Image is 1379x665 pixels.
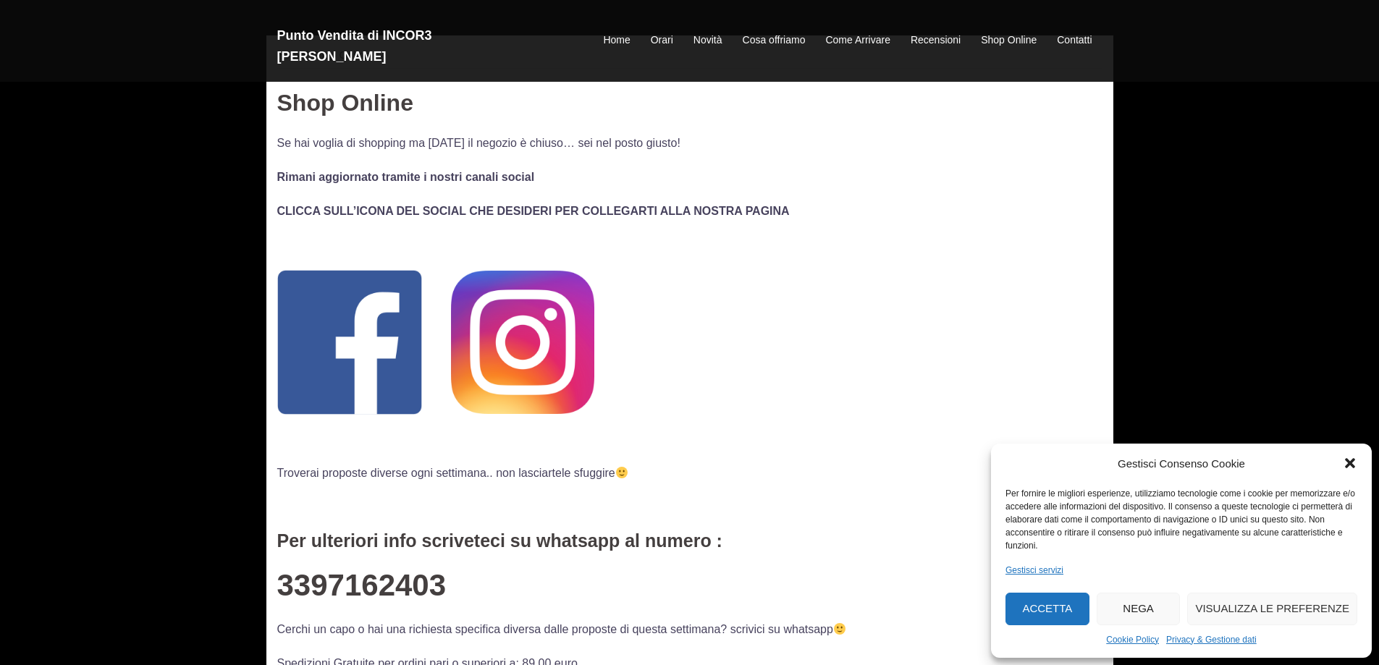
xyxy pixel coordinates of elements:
[981,32,1037,49] a: Shop Online
[603,32,630,49] a: Home
[277,569,1102,602] h2: 3397162403
[1005,487,1356,552] div: Per fornire le migliori esperienze, utilizziamo tecnologie come i cookie per memorizzare e/o acce...
[1118,454,1245,473] div: Gestisci Consenso Cookie
[277,531,1102,551] h4: Per ulteriori info scriveteci su whatsapp al numero :
[1343,456,1357,470] div: Chiudi la finestra di dialogo
[743,32,806,49] a: Cosa offriamo
[1005,563,1063,577] a: Gestisci servizi
[911,32,961,49] a: Recensioni
[277,90,1102,116] h3: Shop Online
[1057,32,1092,49] a: Contatti
[834,623,845,635] img: 🙂
[277,25,538,67] h2: Punto Vendita di INCOR3 [PERSON_NAME]
[825,32,890,49] a: Come Arrivare
[277,463,1102,483] p: Troverai proposte diverse ogni settimana.. non lasciartele sfuggire
[1005,593,1089,625] button: Accetta
[277,171,535,183] b: Rimani aggiornato tramite i nostri canali social
[616,467,628,478] img: 🙂
[1106,632,1159,647] a: Cookie Policy
[277,205,790,217] strong: CLICCA SULL’ICONA DEL SOCIAL CHE DESIDERI PER COLLEGARTI ALLA NOSTRA PAGINA
[277,133,1102,153] p: Se hai voglia di shopping ma [DATE] il negozio è chiuso… sei nel posto giusto!
[651,32,673,49] a: Orari
[693,32,722,49] a: Novità
[1166,632,1257,647] a: Privacy & Gestione dati
[1097,593,1181,625] button: Nega
[277,619,1102,639] p: Cerchi un capo o hai una richiesta specifica diversa dalle proposte di questa settimana? scrivici...
[1187,593,1357,625] button: Visualizza le preferenze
